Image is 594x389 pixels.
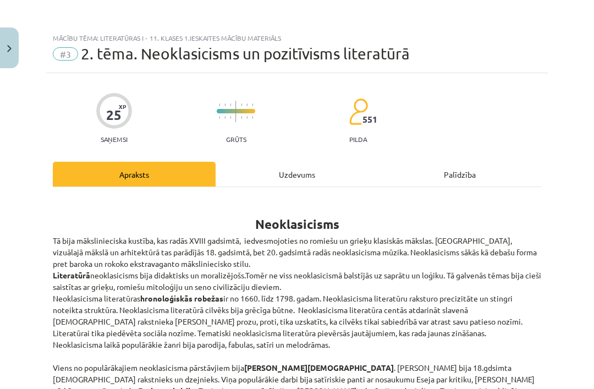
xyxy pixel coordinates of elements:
div: Mācību tēma: Literatūras i - 11. klases 1.ieskaites mācību materiāls [53,34,541,42]
strong: [PERSON_NAME][DEMOGRAPHIC_DATA] [244,363,394,372]
img: icon-long-line-d9ea69661e0d244f92f715978eff75569469978d946b2353a9bb055b3ed8787d.svg [235,101,237,122]
span: XP [119,103,126,109]
span: #3 [53,47,78,61]
img: icon-short-line-57e1e144782c952c97e751825c79c345078a6d821885a25fce030b3d8c18986b.svg [252,103,253,106]
strong: Neoklasicisms [255,216,339,232]
img: icon-short-line-57e1e144782c952c97e751825c79c345078a6d821885a25fce030b3d8c18986b.svg [241,116,242,119]
img: icon-close-lesson-0947bae3869378f0d4975bcd49f059093ad1ed9edebbc8119c70593378902aed.svg [7,45,12,52]
img: icon-short-line-57e1e144782c952c97e751825c79c345078a6d821885a25fce030b3d8c18986b.svg [246,103,248,106]
img: students-c634bb4e5e11cddfef0936a35e636f08e4e9abd3cc4e673bd6f9a4125e45ecb1.svg [349,98,368,125]
div: Uzdevums [216,162,378,187]
img: icon-short-line-57e1e144782c952c97e751825c79c345078a6d821885a25fce030b3d8c18986b.svg [246,116,248,119]
img: icon-short-line-57e1e144782c952c97e751825c79c345078a6d821885a25fce030b3d8c18986b.svg [241,103,242,106]
strong: hronoloģiskās robežas [140,293,223,303]
img: icon-short-line-57e1e144782c952c97e751825c79c345078a6d821885a25fce030b3d8c18986b.svg [230,116,231,119]
span: 2. tēma. Neoklasicisms un pozitīvisms literatūrā [81,45,410,63]
div: 25 [106,107,122,123]
p: pilda [349,135,367,143]
div: Apraksts [53,162,216,187]
img: icon-short-line-57e1e144782c952c97e751825c79c345078a6d821885a25fce030b3d8c18986b.svg [252,116,253,119]
img: icon-short-line-57e1e144782c952c97e751825c79c345078a6d821885a25fce030b3d8c18986b.svg [219,116,220,119]
img: icon-short-line-57e1e144782c952c97e751825c79c345078a6d821885a25fce030b3d8c18986b.svg [224,103,226,106]
img: icon-short-line-57e1e144782c952c97e751825c79c345078a6d821885a25fce030b3d8c18986b.svg [230,103,231,106]
div: Palīdzība [378,162,541,187]
img: icon-short-line-57e1e144782c952c97e751825c79c345078a6d821885a25fce030b3d8c18986b.svg [224,116,226,119]
span: 551 [362,114,377,124]
strong: Literatūrā [53,270,90,280]
img: icon-short-line-57e1e144782c952c97e751825c79c345078a6d821885a25fce030b3d8c18986b.svg [219,103,220,106]
p: Grūts [226,135,246,143]
p: Saņemsi [96,135,132,143]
